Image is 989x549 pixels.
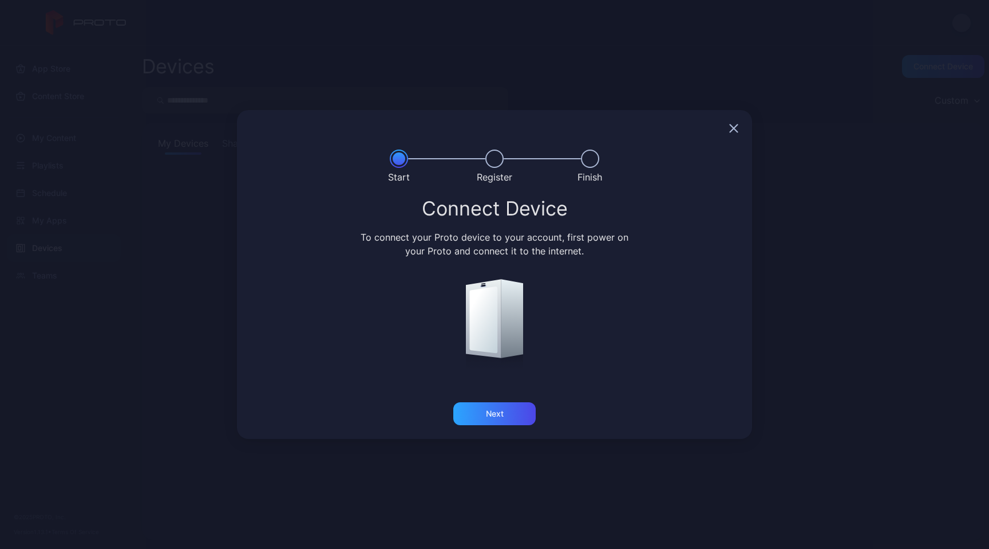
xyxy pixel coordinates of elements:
[388,170,410,184] div: Start
[359,230,631,258] div: To connect your Proto device to your account, first power on your Proto and connect it to the int...
[577,170,602,184] div: Finish
[453,402,536,425] button: Next
[486,409,504,418] div: Next
[251,198,738,219] div: Connect Device
[477,170,512,184] div: Register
